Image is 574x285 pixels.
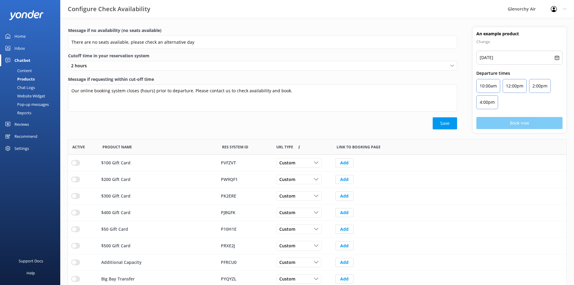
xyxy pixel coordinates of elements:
span: Custom [279,276,299,282]
div: Help [27,267,35,279]
div: PFRCU0 [221,259,268,266]
p: 10:00am [480,82,497,90]
label: Message if requesting within cut-off time [68,76,457,83]
div: PVFZVT [221,160,268,166]
textarea: Our online booking system closes {hours} prior to departure. Please contact us to check availabil... [68,84,457,112]
div: Chatbot [14,54,30,66]
div: Inbox [14,42,25,54]
div: Reviews [14,118,29,130]
div: PRXE2J [221,242,268,249]
a: Reports [4,109,60,117]
div: row [68,221,566,238]
button: Add [335,158,353,167]
span: Custom [279,176,299,183]
div: row [68,155,566,171]
button: Add [335,208,353,217]
a: Content [4,66,60,75]
span: Custom [279,193,299,199]
span: Custom [279,160,299,166]
div: Recommend [14,130,37,142]
p: Change [476,38,563,45]
div: P10H1E [221,226,268,233]
p: Big Bay Transfer [101,276,135,282]
label: Cutoff time in your reservation system [68,52,457,59]
input: Enter a message [68,35,457,49]
span: Link to booking page [337,144,381,150]
p: $200 Gift Card [101,176,130,183]
div: Reports [4,109,31,117]
button: Add [335,225,353,234]
div: PW9QF1 [221,176,268,183]
p: 12:00pm [506,82,523,90]
span: Custom [279,259,299,266]
button: Add [335,274,353,283]
div: PYQYZL [221,276,268,282]
span: Active [72,144,85,150]
div: PK2ERE [221,193,268,199]
span: Custom [279,209,299,216]
span: Product Name [102,144,132,150]
span: Custom [279,226,299,233]
div: Chat Logs [4,83,35,92]
h4: An example product [476,31,563,37]
div: row [68,171,566,188]
button: Save [433,117,457,129]
div: Content [4,66,32,75]
p: Additional Capacity [101,259,142,266]
button: Add [335,241,353,250]
div: Settings [14,142,29,154]
div: Home [14,30,26,42]
div: row [68,238,566,254]
div: Products [4,75,35,83]
span: Res System ID [222,144,248,150]
div: Pop-up messages [4,100,49,109]
img: yonder-white-logo.png [9,10,44,20]
a: Website Widget [4,92,60,100]
p: 2:00pm [532,82,547,90]
button: Add [335,258,353,267]
p: 4:00pm [480,99,495,106]
div: Support Docs [19,255,43,267]
p: $500 Gift Card [101,242,130,249]
span: Custom [279,242,299,249]
p: $50 Gift Card [101,226,128,233]
button: Add [335,192,353,201]
a: Pop-up messages [4,100,60,109]
p: $100 Gift Card [101,160,130,166]
button: Add [335,175,353,184]
p: $400 Gift Card [101,209,130,216]
a: Chat Logs [4,83,60,92]
p: [DATE] [480,54,493,61]
span: 2 hours [71,62,90,69]
p: $300 Gift Card [101,193,130,199]
a: Products [4,75,60,83]
div: Website Widget [4,92,45,100]
span: Link to booking page [276,144,293,150]
h3: Configure Check Availability [68,4,150,14]
div: PJBGFK [221,209,268,216]
label: Message if no availability (no seats available) [68,27,457,34]
p: Departure times [476,70,563,77]
div: row [68,254,566,271]
div: row [68,188,566,204]
div: row [68,204,566,221]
